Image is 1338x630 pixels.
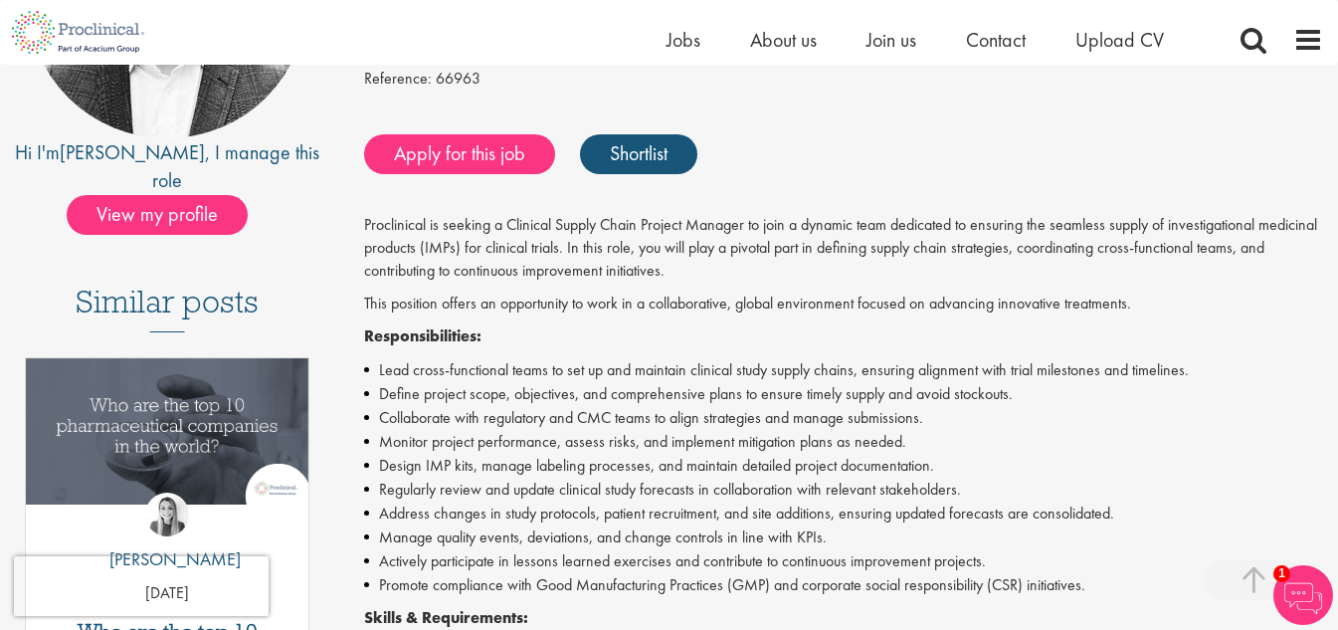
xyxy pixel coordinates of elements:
[1075,27,1164,53] a: Upload CV
[866,27,916,53] a: Join us
[95,546,241,572] p: [PERSON_NAME]
[364,214,1323,283] p: Proclinical is seeking a Clinical Supply Chain Project Manager to join a dynamic team dedicated t...
[26,358,308,506] img: Top 10 pharmaceutical companies in the world 2025
[14,556,269,616] iframe: reCAPTCHA
[1273,565,1290,582] span: 1
[76,285,259,332] h3: Similar posts
[364,325,481,346] strong: Responsibilities:
[364,502,1323,525] li: Address changes in study protocols, patient recruitment, and site additions, ensuring updated for...
[966,27,1026,53] a: Contact
[60,139,205,165] a: [PERSON_NAME]
[364,525,1323,549] li: Manage quality events, deviations, and change controls in line with KPIs.
[364,454,1323,478] li: Design IMP kits, manage labeling processes, and maintain detailed project documentation.
[364,382,1323,406] li: Define project scope, objectives, and comprehensive plans to ensure timely supply and avoid stock...
[364,45,442,66] span: Posting date:
[364,358,1323,382] li: Lead cross-functional teams to set up and maintain clinical study supply chains, ensuring alignme...
[580,134,697,174] a: Shortlist
[364,406,1323,430] li: Collaborate with regulatory and CMC teams to align strategies and manage submissions.
[364,549,1323,573] li: Actively participate in lessons learned exercises and contribute to continuous improvement projects.
[95,493,241,582] a: Hannah Burke [PERSON_NAME]
[1273,565,1333,625] img: Chatbot
[750,27,817,53] a: About us
[15,138,319,195] div: Hi I'm , I manage this role
[145,493,189,536] img: Hannah Burke
[364,68,432,91] label: Reference:
[364,478,1323,502] li: Regularly review and update clinical study forecasts in collaboration with relevant stakeholders.
[364,293,1323,315] p: This position offers an opportunity to work in a collaborative, global environment focused on adv...
[667,27,700,53] a: Jobs
[26,358,308,534] a: Link to a post
[364,607,528,628] strong: Skills & Requirements:
[364,573,1323,597] li: Promote compliance with Good Manufacturing Practices (GMP) and corporate social responsibility (C...
[364,134,555,174] a: Apply for this job
[436,68,480,89] span: 66963
[364,430,1323,454] li: Monitor project performance, assess risks, and implement mitigation plans as needed.
[67,195,248,235] span: View my profile
[67,199,268,225] a: View my profile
